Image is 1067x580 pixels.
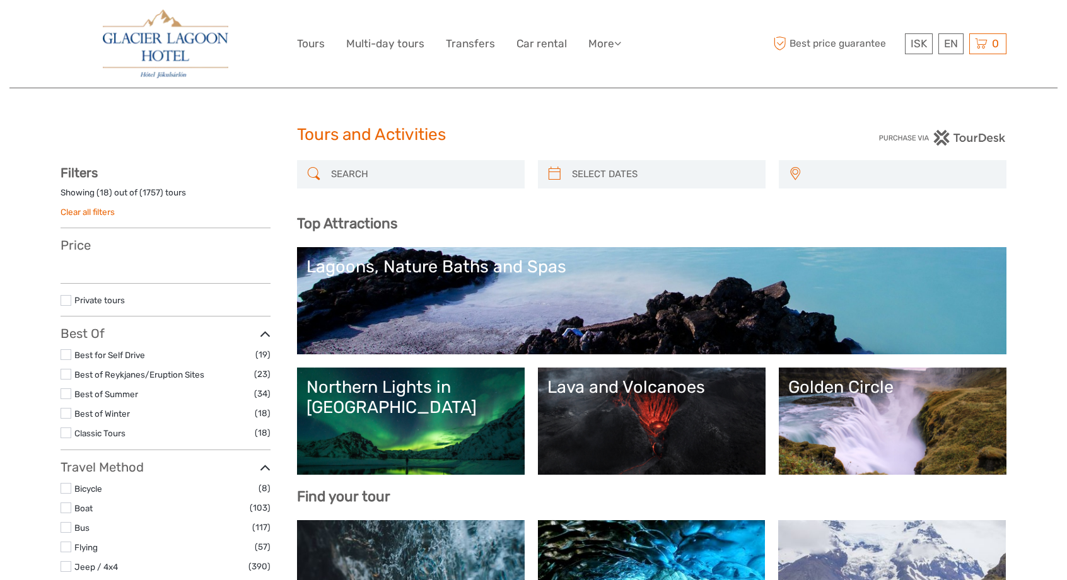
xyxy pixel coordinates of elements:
a: Northern Lights in [GEOGRAPHIC_DATA] [306,377,515,465]
a: Bicycle [74,484,102,494]
a: Lava and Volcanoes [547,377,756,465]
a: Private tours [74,295,125,305]
span: (18) [255,426,271,440]
h3: Best Of [61,326,271,341]
a: Tours [297,35,325,53]
a: Best of Winter [74,409,130,419]
a: Best of Reykjanes/Eruption Sites [74,369,204,380]
a: Transfers [446,35,495,53]
a: Classic Tours [74,428,125,438]
a: Jeep / 4x4 [74,562,118,572]
div: Showing ( ) out of ( ) tours [61,187,271,206]
a: Car rental [516,35,567,53]
a: Boat [74,503,93,513]
a: More [588,35,621,53]
h3: Travel Method [61,460,271,475]
span: (18) [255,406,271,420]
span: (19) [255,347,271,362]
span: (8) [259,481,271,496]
span: (23) [254,367,271,381]
div: EN [938,33,964,54]
span: (117) [252,520,271,535]
div: Northern Lights in [GEOGRAPHIC_DATA] [306,377,515,418]
div: Lagoons, Nature Baths and Spas [306,257,997,277]
a: Best of Summer [74,389,138,399]
a: Bus [74,523,90,533]
span: (34) [254,386,271,401]
b: Top Attractions [297,215,397,232]
strong: Filters [61,165,98,180]
span: ISK [911,37,927,50]
a: Multi-day tours [346,35,424,53]
label: 1757 [143,187,160,199]
img: 2790-86ba44ba-e5e5-4a53-8ab7-28051417b7bc_logo_big.jpg [103,9,228,78]
div: Lava and Volcanoes [547,377,756,397]
h3: Price [61,238,271,253]
a: Golden Circle [788,377,997,465]
h1: Tours and Activities [297,125,770,145]
input: SELECT DATES [567,163,759,185]
a: Flying [74,542,98,552]
div: Golden Circle [788,377,997,397]
b: Find your tour [297,488,390,505]
a: Lagoons, Nature Baths and Spas [306,257,997,345]
label: 18 [100,187,109,199]
input: SEARCH [326,163,518,185]
span: Best price guarantee [770,33,902,54]
span: (390) [248,559,271,574]
img: PurchaseViaTourDesk.png [878,130,1006,146]
span: 0 [990,37,1001,50]
a: Clear all filters [61,207,115,217]
a: Best for Self Drive [74,350,145,360]
span: (57) [255,540,271,554]
span: (103) [250,501,271,515]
